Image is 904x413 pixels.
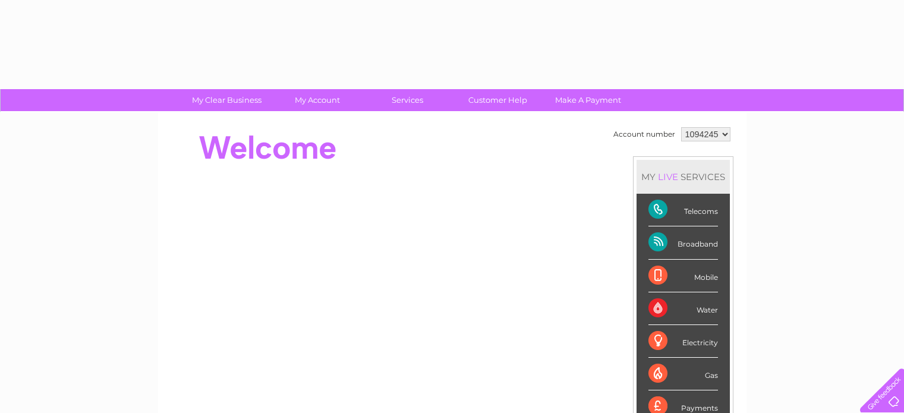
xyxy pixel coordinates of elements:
div: Electricity [648,325,718,358]
div: Telecoms [648,194,718,226]
td: Account number [610,124,678,144]
a: My Account [268,89,366,111]
div: Mobile [648,260,718,292]
div: LIVE [656,171,681,182]
div: Water [648,292,718,325]
a: Services [358,89,456,111]
a: My Clear Business [178,89,276,111]
a: Make A Payment [539,89,637,111]
a: Customer Help [449,89,547,111]
div: Broadband [648,226,718,259]
div: MY SERVICES [637,160,730,194]
div: Gas [648,358,718,390]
